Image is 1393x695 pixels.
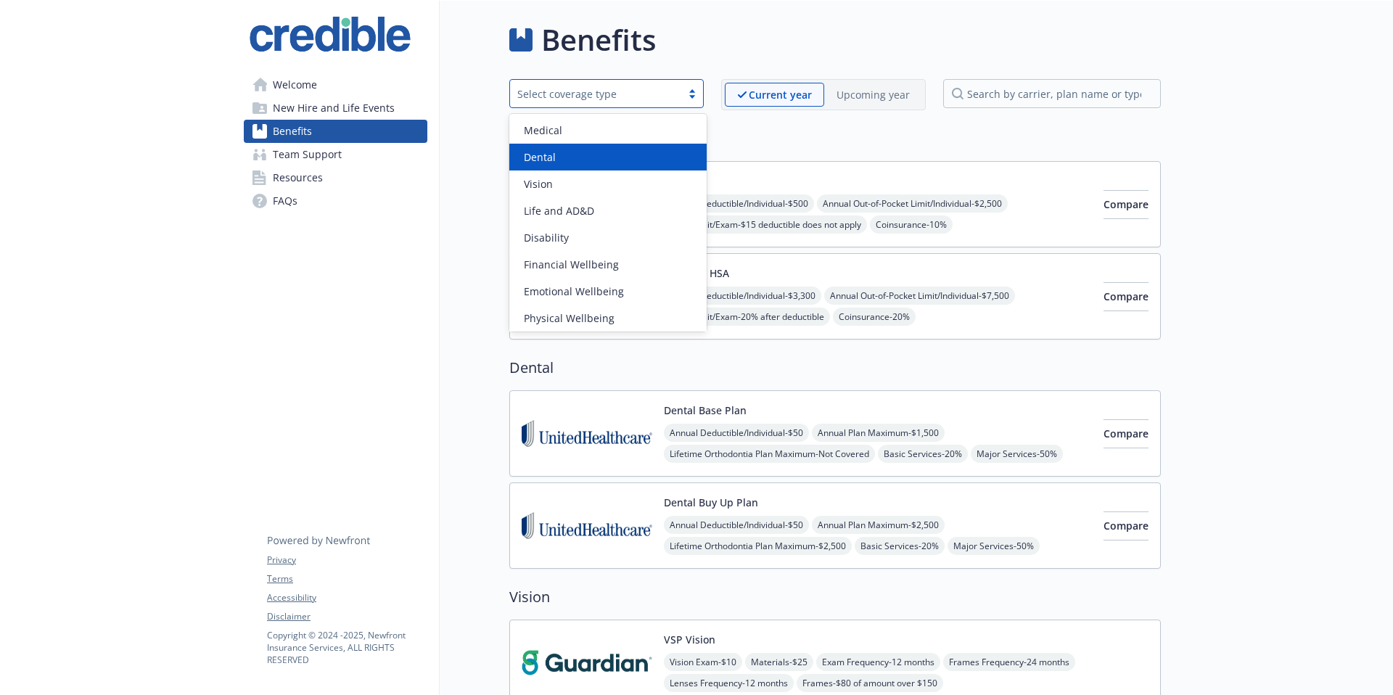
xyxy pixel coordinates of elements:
[244,73,427,96] a: Welcome
[816,653,940,671] span: Exam Frequency - 12 months
[509,128,1161,149] h2: Medical
[509,586,1161,608] h2: Vision
[273,189,297,213] span: FAQs
[664,495,758,510] button: Dental Buy Up Plan
[948,537,1040,555] span: Major Services - 50%
[664,287,821,305] span: Annual Deductible/Individual - $3,300
[664,403,747,418] button: Dental Base Plan
[267,572,427,585] a: Terms
[812,516,945,534] span: Annual Plan Maximum - $2,500
[1104,190,1148,219] button: Compare
[524,123,562,138] span: Medical
[524,230,569,245] span: Disability
[824,287,1015,305] span: Annual Out-of-Pocket Limit/Individual - $7,500
[749,87,812,102] p: Current year
[522,403,652,464] img: United Healthcare Insurance Company carrier logo
[664,215,867,234] span: Office Visit/Exam - $15 deductible does not apply
[664,632,715,647] button: VSP Vision
[971,445,1063,463] span: Major Services - 50%
[837,87,910,102] p: Upcoming year
[524,311,615,326] span: Physical Wellbeing
[273,96,395,120] span: New Hire and Life Events
[244,96,427,120] a: New Hire and Life Events
[522,632,652,694] img: Guardian carrier logo
[244,166,427,189] a: Resources
[524,176,553,192] span: Vision
[267,610,427,623] a: Disclaimer
[541,18,656,62] h1: Benefits
[943,653,1075,671] span: Frames Frequency - 24 months
[267,554,427,567] a: Privacy
[797,674,943,692] span: Frames - $80 of amount over $150
[664,194,814,213] span: Annual Deductible/Individual - $500
[522,495,652,556] img: United Healthcare Insurance Company carrier logo
[870,215,953,234] span: Coinsurance - 10%
[878,445,968,463] span: Basic Services - 20%
[1104,511,1148,540] button: Compare
[524,284,624,299] span: Emotional Wellbeing
[812,424,945,442] span: Annual Plan Maximum - $1,500
[664,445,875,463] span: Lifetime Orthodontia Plan Maximum - Not Covered
[273,166,323,189] span: Resources
[244,143,427,166] a: Team Support
[855,537,945,555] span: Basic Services - 20%
[1104,289,1148,303] span: Compare
[745,653,813,671] span: Materials - $25
[1104,419,1148,448] button: Compare
[817,194,1008,213] span: Annual Out-of-Pocket Limit/Individual - $2,500
[524,149,556,165] span: Dental
[1104,519,1148,532] span: Compare
[1104,197,1148,211] span: Compare
[244,120,427,143] a: Benefits
[267,629,427,666] p: Copyright © 2024 - 2025 , Newfront Insurance Services, ALL RIGHTS RESERVED
[664,653,742,671] span: Vision Exam - $10
[1104,282,1148,311] button: Compare
[943,79,1161,108] input: search by carrier, plan name or type
[664,674,794,692] span: Lenses Frequency - 12 months
[273,143,342,166] span: Team Support
[664,537,852,555] span: Lifetime Orthodontia Plan Maximum - $2,500
[664,308,830,326] span: Office Visit/Exam - 20% after deductible
[524,257,619,272] span: Financial Wellbeing
[273,120,312,143] span: Benefits
[524,203,594,218] span: Life and AD&D
[517,86,674,102] div: Select coverage type
[1104,427,1148,440] span: Compare
[664,516,809,534] span: Annual Deductible/Individual - $50
[833,308,916,326] span: Coinsurance - 20%
[267,591,427,604] a: Accessibility
[509,357,1161,379] h2: Dental
[244,189,427,213] a: FAQs
[273,73,317,96] span: Welcome
[664,424,809,442] span: Annual Deductible/Individual - $50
